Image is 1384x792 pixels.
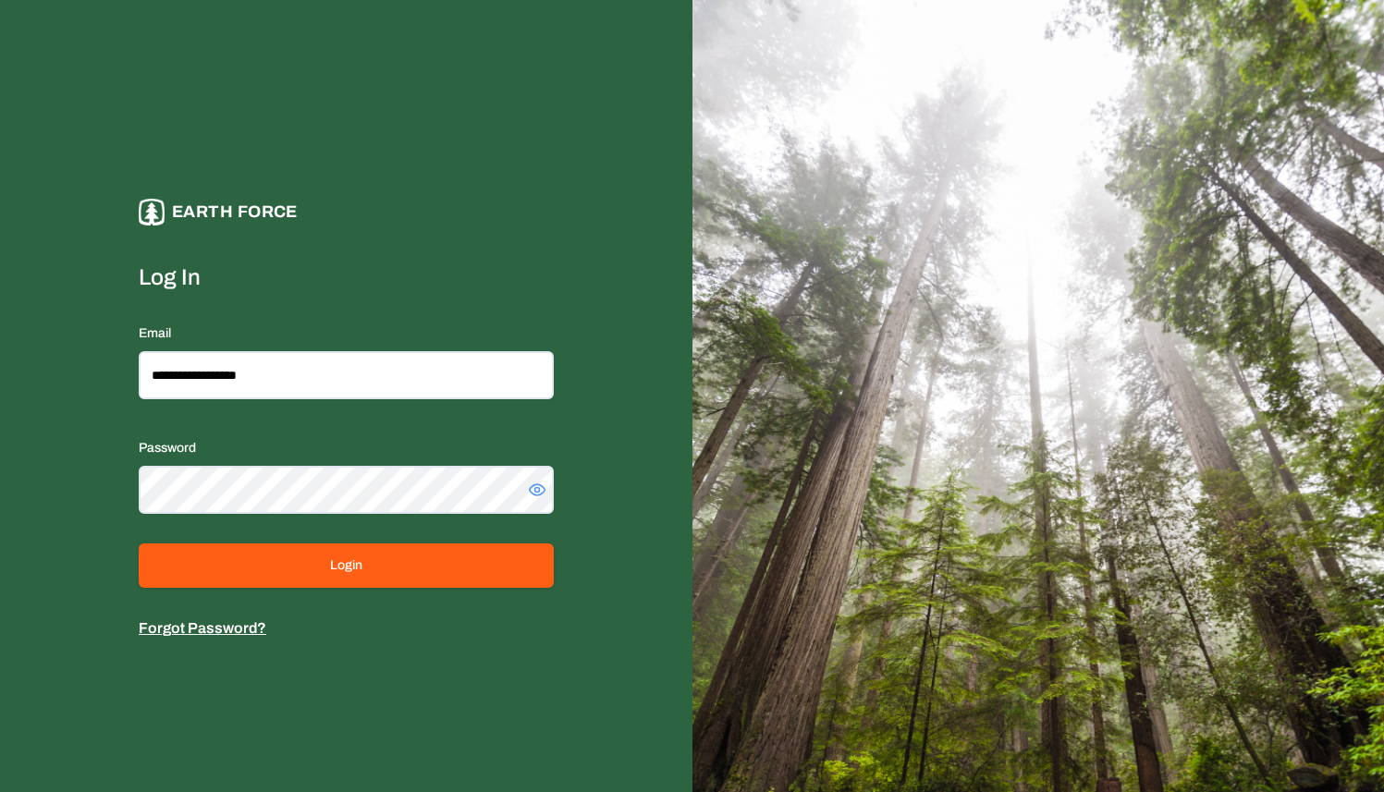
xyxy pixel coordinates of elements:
[139,326,171,340] label: Email
[139,543,554,588] button: Login
[172,199,298,225] p: Earth force
[139,262,554,292] label: Log In
[139,617,554,640] p: Forgot Password?
[139,199,165,225] img: earthforce-logo-white-uG4MPadI.svg
[139,441,196,455] label: Password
